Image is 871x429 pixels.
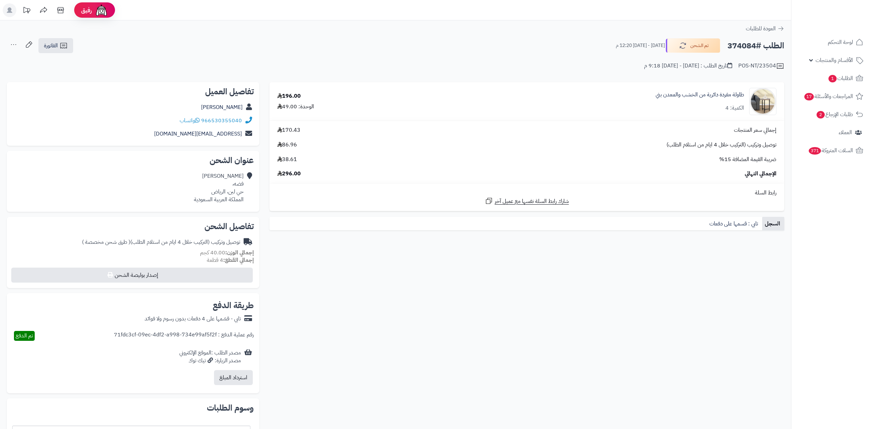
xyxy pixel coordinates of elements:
a: [PERSON_NAME] [201,103,243,111]
span: 296.00 [277,170,301,178]
span: المراجعات والأسئلة [804,92,853,101]
div: POS-NT/23504 [738,62,784,70]
div: توصيل وتركيب (التركيب خلال 4 ايام من استلام الطلب) [82,238,240,246]
a: طلبات الإرجاع2 [795,106,867,123]
button: استرداد المبلغ [214,370,253,385]
div: مصدر الطلب :الموقع الإلكتروني [179,349,241,365]
span: توصيل وتركيب (التركيب خلال 4 ايام من استلام الطلب) [667,141,776,149]
div: تاريخ الطلب : [DATE] - [DATE] 9:18 م [644,62,732,70]
span: ( طرق شحن مخصصة ) [82,238,130,246]
h2: عنوان الشحن [12,156,254,164]
span: 1 [828,75,837,82]
span: 2 [817,111,825,118]
small: 40.00 كجم [200,249,254,257]
strong: إجمالي الوزن: [225,249,254,257]
img: 1750072967-1-90x90.jpg [750,88,776,115]
a: العودة للطلبات [746,25,784,33]
small: [DATE] - [DATE] 12:20 م [616,42,665,49]
a: العملاء [795,124,867,141]
h2: الطلب #374084 [727,39,784,53]
span: إجمالي سعر المنتجات [734,126,776,134]
button: إصدار بوليصة الشحن [11,268,253,283]
a: تحديثات المنصة [18,3,35,19]
span: السلات المتروكة [808,146,853,155]
a: السلات المتروكة371 [795,142,867,159]
span: العودة للطلبات [746,25,776,33]
span: 17 [804,93,814,100]
a: شارك رابط السلة نفسها مع عميل آخر [485,197,569,205]
div: الكمية: 4 [725,104,744,112]
a: 966530355040 [201,116,242,125]
span: الإجمالي النهائي [745,170,776,178]
span: طلبات الإرجاع [816,110,853,119]
a: [EMAIL_ADDRESS][DOMAIN_NAME] [154,130,242,138]
a: تابي : قسمها على دفعات [707,217,762,231]
a: المراجعات والأسئلة17 [795,88,867,105]
a: السجل [762,217,784,231]
strong: إجمالي القطع: [223,256,254,264]
div: [PERSON_NAME] فضه، حي لبن، الرياض المملكة العربية السعودية [194,172,244,203]
a: طاولة مفردة دائرية من الخشب والمعدن بني [656,91,744,99]
span: ضريبة القيمة المضافة 15% [719,156,776,163]
span: 170.43 [277,126,300,134]
a: لوحة التحكم [795,34,867,50]
div: الوحدة: 49.00 [277,103,314,111]
span: لوحة التحكم [828,37,853,47]
h2: وسوم الطلبات [12,404,254,412]
span: العملاء [839,128,852,137]
span: شارك رابط السلة نفسها مع عميل آخر [495,197,569,205]
a: واتساب [180,116,200,125]
span: 38.61 [277,156,297,163]
span: تم الدفع [16,332,33,340]
div: رقم عملية الدفع : 71fdc3cf-09ec-4df2-a998-734e99af5f2f [114,331,254,341]
img: ai-face.png [95,3,108,17]
button: تم الشحن [666,38,720,53]
div: رابط السلة [272,189,782,197]
div: مصدر الزيارة: تيك توك [179,357,241,365]
span: الطلبات [828,74,853,83]
img: logo-2.png [825,5,865,19]
h2: تفاصيل الشحن [12,222,254,231]
span: رفيق [81,6,92,14]
a: الفاتورة [38,38,73,53]
div: تابي - قسّمها على 4 دفعات بدون رسوم ولا فوائد [145,315,241,323]
span: 86.96 [277,141,297,149]
small: 4 قطعة [207,256,254,264]
div: 196.00 [277,92,301,100]
h2: تفاصيل العميل [12,88,254,96]
span: 371 [809,147,821,155]
a: الطلبات1 [795,70,867,86]
span: الأقسام والمنتجات [816,55,853,65]
h2: طريقة الدفع [213,301,254,309]
span: الفاتورة [44,42,58,50]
